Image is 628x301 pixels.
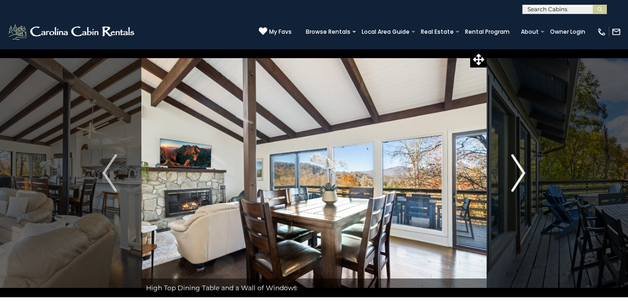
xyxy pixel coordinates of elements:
[78,49,141,297] button: Previous
[7,23,137,41] img: White-1-2.png
[612,27,621,37] img: mail-regular-white.png
[487,49,550,297] button: Next
[511,154,525,192] img: arrow
[357,25,414,38] a: Local Area Guide
[301,25,355,38] a: Browse Rentals
[597,27,606,37] img: phone-regular-white.png
[416,25,458,38] a: Real Estate
[460,25,514,38] a: Rental Program
[259,27,292,37] a: My Favs
[269,28,292,36] span: My Favs
[141,278,487,297] div: High Top Dining Table and a Wall of Windows
[516,25,543,38] a: About
[102,154,116,192] img: arrow
[545,25,590,38] a: Owner Login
